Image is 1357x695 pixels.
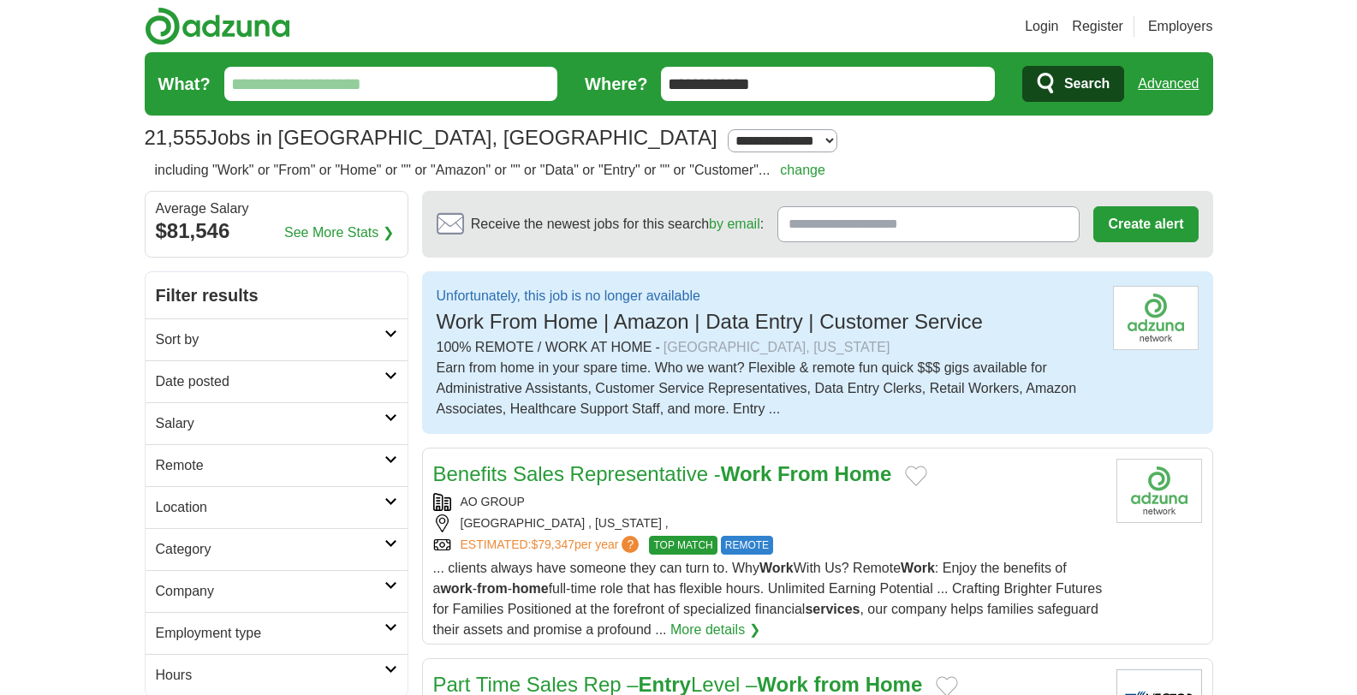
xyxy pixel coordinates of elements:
h2: Salary [156,413,384,434]
img: Careerbuilder (DPG) logo [1113,286,1199,350]
h2: including "Work" or "From" or "Home" or "" or "Amazon" or "" or "Data" or "Entry" or "" or "Custo... [155,160,825,181]
a: Company [146,570,408,612]
a: change [780,163,825,177]
span: - [655,337,659,358]
a: Benefits Sales Representative -Work From Home [433,462,892,485]
button: Create alert [1093,206,1198,242]
img: Adzuna logo [145,7,290,45]
h1: Jobs in [GEOGRAPHIC_DATA], [GEOGRAPHIC_DATA] [145,126,717,149]
span: Search [1064,67,1110,101]
div: [GEOGRAPHIC_DATA], [US_STATE] [664,337,890,358]
a: Salary [146,402,408,444]
a: Category [146,528,408,570]
div: AO GROUP [433,493,1103,511]
strong: Home [835,462,892,485]
span: Work From Home | Amazon | Data Entry | Customer Service [437,310,983,333]
h2: Remote [156,455,384,476]
a: Date posted [146,360,408,402]
div: 100% REMOTE / WORK AT HOME [437,337,1099,358]
h2: Company [156,581,384,602]
div: Average Salary [156,202,397,216]
a: Employment type [146,612,408,654]
strong: Work [759,561,794,575]
span: Receive the newest jobs for this search : [471,214,764,235]
h2: Sort by [156,330,384,350]
h2: Date posted [156,371,384,392]
a: More details ❯ [670,620,760,640]
h2: Category [156,539,384,560]
span: $79,347 [531,538,574,551]
img: Company logo [1116,459,1202,523]
a: Location [146,486,408,528]
strong: services [805,602,860,616]
a: by email [709,217,760,231]
span: ... clients always have someone they can turn to. Why With Us? Remote : Enjoy the benefits of a -... [433,561,1103,637]
h2: Employment type [156,623,384,644]
button: Add to favorite jobs [905,466,927,486]
div: [GEOGRAPHIC_DATA] , [US_STATE] , [433,514,1103,532]
strong: work [440,581,472,596]
div: $81,546 [156,216,397,247]
strong: Work [721,462,772,485]
span: 21,555 [145,122,207,153]
strong: From [777,462,829,485]
a: See More Stats ❯ [284,223,394,243]
h2: Hours [156,665,384,686]
span: ? [622,536,639,553]
label: Where? [585,71,647,97]
a: Advanced [1138,67,1199,101]
label: What? [158,71,211,97]
a: Employers [1148,16,1213,37]
a: Login [1025,16,1058,37]
a: Register [1072,16,1123,37]
strong: from [477,581,508,596]
p: Unfortunately, this job is no longer available [437,286,983,306]
div: Earn from home in your spare time. Who we want? Flexible & remote fun quick $$$ gigs available fo... [437,358,1099,419]
button: Search [1022,66,1124,102]
a: ESTIMATED:$79,347per year? [461,536,643,555]
h2: Location [156,497,384,518]
a: Remote [146,444,408,486]
strong: Work [901,561,935,575]
span: TOP MATCH [649,536,717,555]
span: REMOTE [721,536,773,555]
h2: Filter results [146,272,408,318]
a: Sort by [146,318,408,360]
strong: home [512,581,549,596]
